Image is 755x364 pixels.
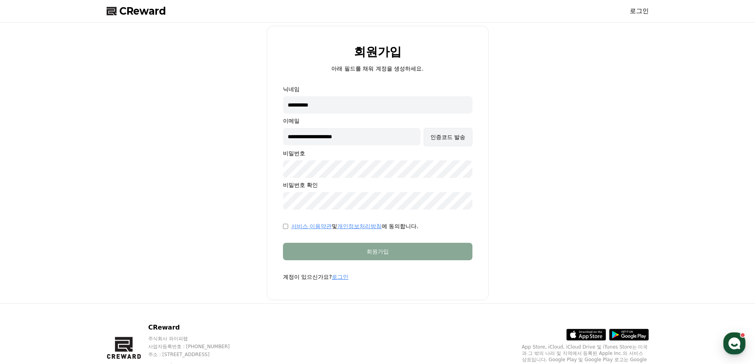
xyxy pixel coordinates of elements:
[283,149,472,157] p: 비밀번호
[630,6,649,16] a: 로그인
[148,335,245,342] p: 주식회사 와이피랩
[283,181,472,189] p: 비밀번호 확인
[354,45,401,58] h2: 회원가입
[283,273,472,281] p: 계정이 있으신가요?
[283,243,472,260] button: 회원가입
[337,223,382,229] a: 개인정보처리방침
[107,5,166,17] a: CReward
[291,223,332,229] a: 서비스 이용약관
[291,222,419,230] p: 및 에 동의합니다.
[332,274,348,280] a: 로그인
[52,251,102,271] a: 대화
[148,323,245,332] p: CReward
[119,5,166,17] span: CReward
[73,263,82,270] span: 대화
[2,251,52,271] a: 홈
[122,263,132,269] span: 설정
[331,65,423,72] p: 아래 필드를 채워 계정을 생성하세요.
[283,85,472,93] p: 닉네임
[424,128,472,146] button: 인증코드 발송
[283,117,472,125] p: 이메일
[148,351,245,358] p: 주소 : [STREET_ADDRESS]
[148,343,245,350] p: 사업자등록번호 : [PHONE_NUMBER]
[25,263,30,269] span: 홈
[430,133,465,141] div: 인증코드 발송
[299,248,457,255] div: 회원가입
[102,251,152,271] a: 설정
